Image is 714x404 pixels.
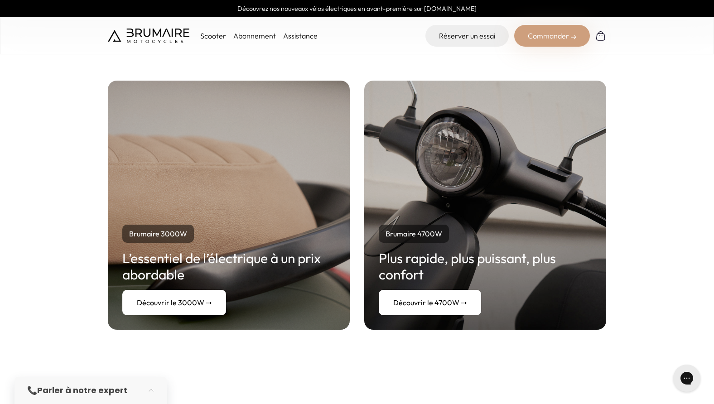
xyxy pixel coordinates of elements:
img: Panier [595,30,606,41]
h2: L’essentiel de l’électrique à un prix abordable [122,250,335,283]
a: Découvrir le 4700W ➝ [379,290,481,315]
div: Commander [514,25,590,47]
img: right-arrow-2.png [571,34,576,40]
a: Réserver un essai [425,25,509,47]
h2: Plus rapide, plus puissant, plus confort [379,250,592,283]
p: Brumaire 3000W [122,225,194,243]
a: Assistance [283,31,318,40]
p: Brumaire 4700W [379,225,449,243]
a: Découvrir le 3000W ➝ [122,290,226,315]
iframe: Gorgias live chat messenger [669,361,705,395]
a: Abonnement [233,31,276,40]
p: Scooter [200,30,226,41]
img: Brumaire Motocycles [108,29,189,43]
